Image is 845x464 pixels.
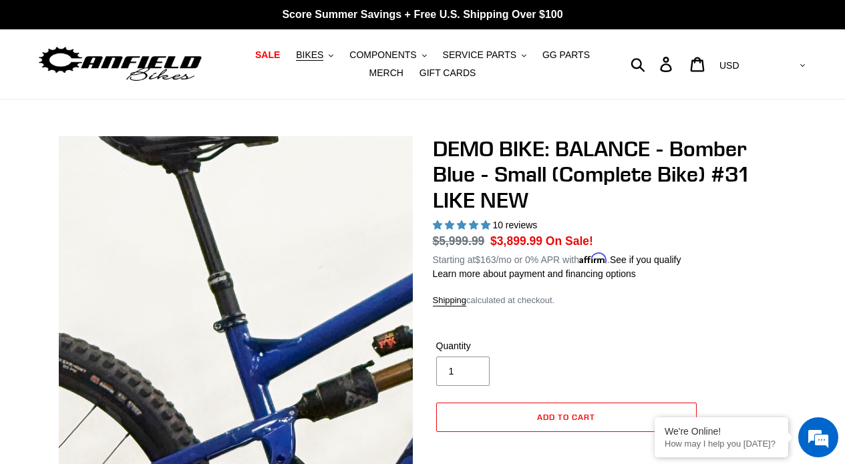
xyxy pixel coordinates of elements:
[369,67,403,79] span: MERCH
[443,49,516,61] span: SERVICE PARTS
[537,412,595,422] span: Add to cart
[413,64,483,82] a: GIFT CARDS
[536,46,597,64] a: GG PARTS
[436,46,533,64] button: SERVICE PARTS
[433,220,493,230] span: 5.00 stars
[433,234,485,248] s: $5,999.99
[255,49,280,61] span: SALE
[433,268,636,279] a: Learn more about payment and financing options
[433,294,787,307] div: calculated at checkout.
[296,49,323,61] span: BIKES
[433,136,787,213] h1: DEMO BIKE: BALANCE - Bomber Blue - Small (Complete Bike) #31 LIKE NEW
[579,252,607,264] span: Affirm
[665,426,778,437] div: We're Online!
[433,250,681,267] p: Starting at /mo or 0% APR with .
[343,46,433,64] button: COMPONENTS
[419,67,476,79] span: GIFT CARDS
[546,232,593,250] span: On Sale!
[289,46,340,64] button: BIKES
[37,43,204,85] img: Canfield Bikes
[542,49,590,61] span: GG PARTS
[492,220,537,230] span: 10 reviews
[349,49,416,61] span: COMPONENTS
[436,403,697,432] button: Add to cart
[248,46,287,64] a: SALE
[490,234,542,248] span: $3,899.99
[475,254,496,265] span: $163
[363,64,410,82] a: MERCH
[436,339,563,353] label: Quantity
[610,254,681,265] a: See if you qualify - Learn more about Affirm Financing (opens in modal)
[433,295,467,306] a: Shipping
[665,439,778,449] p: How may I help you today?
